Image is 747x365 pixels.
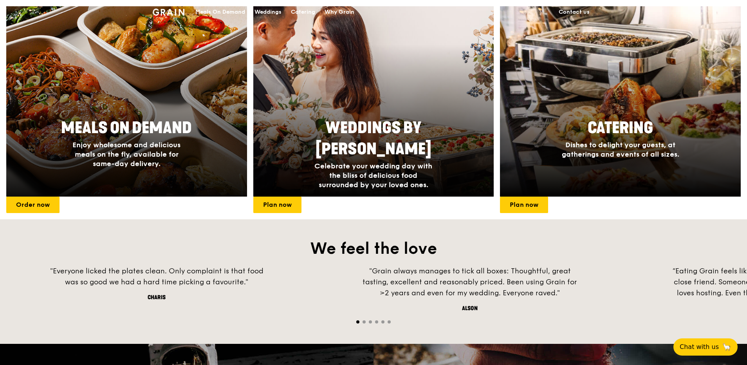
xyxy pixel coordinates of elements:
[39,294,274,302] div: Charis
[352,266,587,298] div: "Grain always manages to tick all boxes: Thoughtful, great tasting, excellent and reasonably pric...
[500,197,548,213] a: Plan now
[314,162,432,189] span: Celebrate your wedding day with the bliss of delicious food surrounded by your loved ones.
[39,266,274,287] div: "Everyone licked the plates clean. Only complaint is that food was so good we had a hard time pic...
[153,9,184,16] img: Grain
[673,338,738,356] button: Chat with us🦙
[356,320,359,323] span: Go to slide 1
[388,320,391,323] span: Go to slide 6
[325,0,354,24] div: Why Grain
[363,320,366,323] span: Go to slide 2
[500,6,741,197] a: CateringDishes to delight your guests, at gatherings and events of all sizes.
[562,141,679,159] span: Dishes to delight your guests, at gatherings and events of all sizes.
[254,0,281,24] div: Weddings
[6,6,247,197] a: Meals On DemandEnjoy wholesome and delicious meals on the fly, available for same-day delivery.
[286,0,320,24] a: Catering
[291,0,315,24] div: Catering
[369,320,372,323] span: Go to slide 3
[722,342,731,352] span: 🦙
[250,0,286,24] a: Weddings
[588,119,653,137] span: Catering
[61,119,192,137] span: Meals On Demand
[316,119,431,159] span: Weddings by [PERSON_NAME]
[6,197,60,213] a: Order now
[554,0,594,24] a: Contact us
[195,0,245,24] div: Meals On Demand
[72,141,180,168] span: Enjoy wholesome and delicious meals on the fly, available for same-day delivery.
[320,0,359,24] a: Why Grain
[375,320,378,323] span: Go to slide 4
[253,197,301,213] a: Plan now
[381,320,384,323] span: Go to slide 5
[680,342,719,352] span: Chat with us
[253,6,494,197] a: Weddings by [PERSON_NAME]Celebrate your wedding day with the bliss of delicious food surrounded b...
[352,305,587,313] div: Alson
